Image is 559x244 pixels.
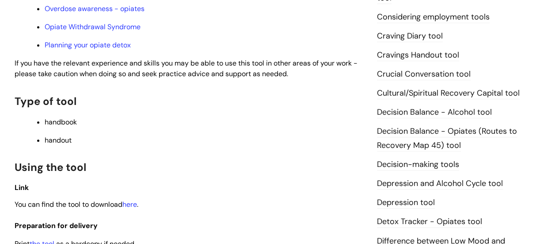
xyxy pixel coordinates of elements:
a: Cravings Handout tool [377,50,459,61]
span: handout [45,136,72,145]
span: Using the tool [15,160,86,174]
a: here [122,200,137,209]
a: Depression tool [377,197,435,209]
span: Preparation for delivery [15,221,98,230]
span: handbook [45,117,77,127]
a: Opiate Withdrawal Syndrome [45,22,141,31]
span: You can find the tool to download . [15,200,138,209]
span: Type of tool [15,94,76,108]
a: Depression and Alcohol Cycle tool [377,178,503,190]
a: Decision Balance - Alcohol tool [377,107,492,118]
a: Decision-making tools [377,159,459,170]
a: Decision Balance - Opiates (Routes to Recovery Map 45) tool [377,126,517,151]
span: If you have the relevant experience and skills you may be able to use this tool in other areas of... [15,58,357,79]
a: Overdose awareness - opiates [45,4,145,13]
a: Planning your opiate detox [45,40,131,50]
span: Link [15,183,29,192]
a: Detox Tracker - Opiates tool [377,216,482,228]
a: Crucial Conversation tool [377,69,471,80]
a: Craving Diary tool [377,31,443,42]
a: Cultural/Spiritual Recovery Capital tool [377,88,520,99]
a: Considering employment tools [377,12,490,23]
